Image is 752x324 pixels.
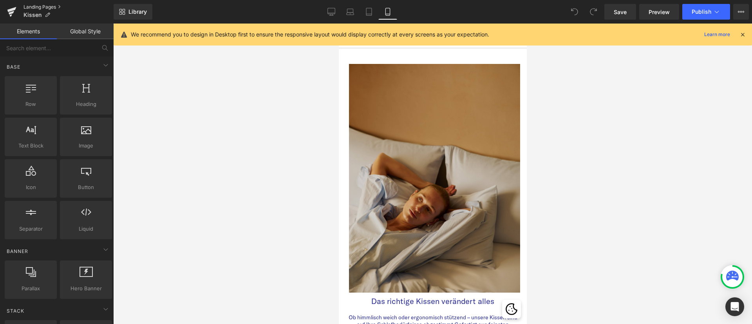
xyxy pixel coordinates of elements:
span: Stack [6,307,25,315]
p: Ob himmlisch weich oder ergonomisch stützend – unsere Kissen sind auf Ihre Schlafbedürfnisse abge... [6,290,182,312]
a: Laptop [341,4,360,20]
img: Cookie-Richtlinie [167,280,179,291]
span: Publish [692,9,711,15]
a: Tablet [360,4,378,20]
span: Base [6,63,21,71]
div: Cookie-Richtlinie [163,276,182,295]
button: Cookie-Richtlinie [166,279,180,293]
span: Save [614,8,627,16]
a: Learn more [701,30,733,39]
span: Hero Banner [62,284,110,293]
button: Publish [682,4,730,20]
span: Text Block [7,142,54,150]
a: Mobile [378,4,397,20]
p: We recommend you to design in Desktop first to ensure the responsive layout would display correct... [131,30,489,39]
span: Separator [7,225,54,233]
a: Global Style [57,24,114,39]
span: Preview [649,8,670,16]
a: Desktop [322,4,341,20]
span: Parallax [7,284,54,293]
span: Row [7,100,54,108]
h3: Das richtige Kissen verändert alles [6,273,182,282]
span: Button [62,183,110,191]
span: Heading [62,100,110,108]
span: Kissen [23,12,42,18]
div: Open Intercom Messenger [725,297,744,316]
span: Image [62,142,110,150]
a: Preview [639,4,679,20]
button: More [733,4,749,20]
span: Banner [6,248,29,255]
span: Icon [7,183,54,191]
a: New Library [114,4,152,20]
span: Library [128,8,147,15]
button: Undo [567,4,582,20]
a: Landing Pages [23,4,114,10]
span: Liquid [62,225,110,233]
button: Redo [586,4,601,20]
